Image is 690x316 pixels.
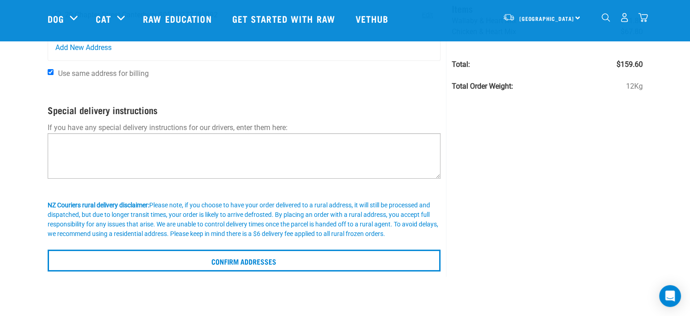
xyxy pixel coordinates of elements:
img: user.png [620,13,629,22]
a: Dog [48,12,64,25]
p: If you have any special delivery instructions for our drivers, enter them here: [48,122,441,133]
img: home-icon-1@2x.png [602,13,610,22]
input: Use same address for billing [48,69,54,75]
h4: Special delivery instructions [48,105,441,115]
a: Get started with Raw [223,0,347,37]
span: $159.60 [616,59,642,70]
a: Cat [96,12,111,25]
span: Use same address for billing [58,69,149,78]
span: Add New Address [55,42,112,53]
strong: Total Order Weight: [452,82,513,90]
img: home-icon@2x.png [638,13,648,22]
b: NZ Couriers rural delivery disclaimer: [48,201,149,209]
strong: Total: [452,60,470,69]
div: Please note, if you choose to have your order delivered to a rural address, it will still be proc... [48,201,441,239]
a: Raw Education [134,0,223,37]
a: Vethub [347,0,400,37]
span: [GEOGRAPHIC_DATA] [519,17,574,20]
img: van-moving.png [503,13,515,21]
input: Confirm addresses [48,250,441,271]
div: Open Intercom Messenger [659,285,681,307]
span: 12Kg [626,81,642,92]
a: Add New Address [48,35,440,60]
